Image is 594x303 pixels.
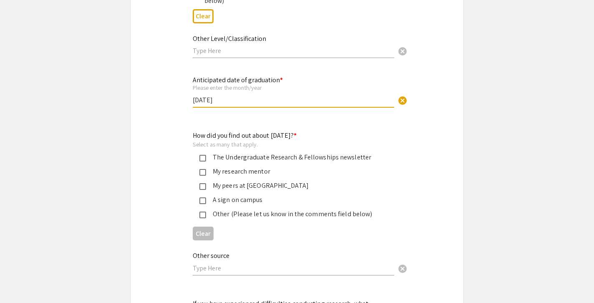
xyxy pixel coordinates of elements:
mat-label: Other Level/Classification [193,34,266,43]
mat-label: Anticipated date of graduation [193,76,283,84]
input: Type Here [193,264,394,273]
input: Type Here [193,96,394,104]
button: Clear [193,9,214,23]
div: Please enter the month/year [193,84,394,91]
mat-label: Other source [193,251,229,260]
div: Select as many that apply. [193,141,388,148]
mat-label: How did you find out about [DATE]? [193,131,297,140]
div: My research mentor [206,167,381,177]
button: Clear [394,91,411,108]
button: Clear [394,260,411,277]
span: cancel [398,96,408,106]
div: A sign on campus [206,195,381,205]
div: The Undergraduate Research & Fellowships newsletter [206,152,381,162]
button: Clear [193,227,214,240]
iframe: Chat [6,265,35,297]
input: Type Here [193,46,394,55]
div: My peers at [GEOGRAPHIC_DATA] [206,181,381,191]
span: cancel [398,264,408,274]
button: Clear [394,43,411,59]
span: cancel [398,46,408,56]
div: Other (Please let us know in the comments field below) [206,209,381,219]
